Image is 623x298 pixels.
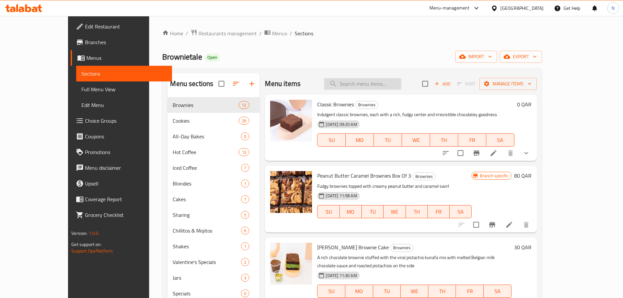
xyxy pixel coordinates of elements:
button: WE [402,133,430,147]
span: FR [461,135,484,145]
div: Shakes1 [167,238,260,254]
span: WE [386,207,403,217]
span: SU [320,207,337,217]
button: import [455,51,497,63]
button: Manage items [479,78,537,90]
span: SA [489,135,512,145]
span: Menus [86,54,167,62]
span: SA [452,207,469,217]
a: Sections [76,66,172,81]
div: Hot Coffee13 [167,144,260,160]
span: MO [342,207,359,217]
span: Grocery Checklist [85,211,167,219]
a: Upsell [71,176,172,191]
span: WE [403,287,426,296]
button: sort-choices [438,145,454,161]
span: 6 [241,228,249,234]
span: Edit Restaurant [85,23,167,30]
a: Edit Menu [76,97,172,113]
h2: Menu sections [170,79,213,89]
a: Edit Restaurant [71,19,172,34]
svg: Show Choices [522,149,530,157]
span: FR [430,207,447,217]
span: Select all sections [215,77,228,91]
span: Sections [81,70,167,78]
div: Open [205,54,220,61]
a: Restaurants management [191,29,257,38]
button: export [500,51,542,63]
h6: 0 QAR [517,100,531,109]
h6: 80 QAR [514,171,531,180]
span: [PERSON_NAME] Brownie Cake [317,242,389,252]
span: Branch specific [477,173,511,179]
a: Menus [264,29,287,38]
button: SU [317,285,345,298]
span: Menus [272,29,287,37]
button: TU [362,205,384,218]
span: N [612,5,614,12]
span: Jars [173,274,241,282]
button: MO [346,133,374,147]
span: 7 [241,165,249,171]
nav: breadcrumb [162,29,542,38]
a: Menus [71,50,172,66]
div: items [241,289,249,297]
div: items [241,274,249,282]
span: Full Menu View [81,85,167,93]
div: Brownies [355,101,378,109]
div: Cookies26 [167,113,260,129]
button: SA [486,133,514,147]
span: 1.0.0 [89,229,99,237]
span: 13 [239,149,249,155]
button: delete [503,145,518,161]
span: All-Day Bakes [173,132,241,140]
span: [DATE] 11:58 AM [323,193,359,199]
img: Peanut Butter Caramel Brownies Box Of 3 [270,171,312,213]
span: Chillitos & Mojitos [173,227,241,235]
span: 12 [239,102,249,108]
div: items [241,180,249,187]
div: items [241,132,249,140]
a: Full Menu View [76,81,172,97]
a: Branches [71,34,172,50]
span: Coupons [85,132,167,140]
div: Chillitos & Mojitos6 [167,223,260,238]
div: items [241,227,249,235]
li: / [259,29,262,37]
div: Jars3 [167,270,260,286]
span: Blondies [173,180,241,187]
button: SA [484,285,511,298]
span: Menu disclaimer [85,164,167,172]
span: Upsell [85,180,167,187]
span: TH [408,207,425,217]
span: 1 [241,243,249,250]
span: Classic Brownies [317,99,354,109]
span: Brownies [390,244,413,252]
span: export [505,53,537,61]
p: Indulgent classic brownies, each with a rich, fudgy center and irresistible chocolatey goodness [317,111,514,119]
li: / [186,29,188,37]
span: TU [364,207,381,217]
a: Promotions [71,144,172,160]
button: Add [432,79,453,89]
button: FR [428,205,450,218]
a: Support.OpsPlatform [71,247,113,255]
span: Manage items [485,80,531,88]
div: Brownies12 [167,97,260,113]
img: Classic Brownies [270,100,312,142]
button: TH [406,205,428,218]
span: 1 [241,181,249,187]
div: Brownies [173,101,239,109]
a: Coverage Report [71,191,172,207]
div: Hot Coffee [173,148,239,156]
div: Sharing5 [167,207,260,223]
div: items [241,258,249,266]
span: MO [348,135,371,145]
div: Cookies [173,117,239,125]
span: import [460,53,492,61]
div: items [241,242,249,250]
span: Valentine's Specials [173,258,241,266]
span: FR [459,287,481,296]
